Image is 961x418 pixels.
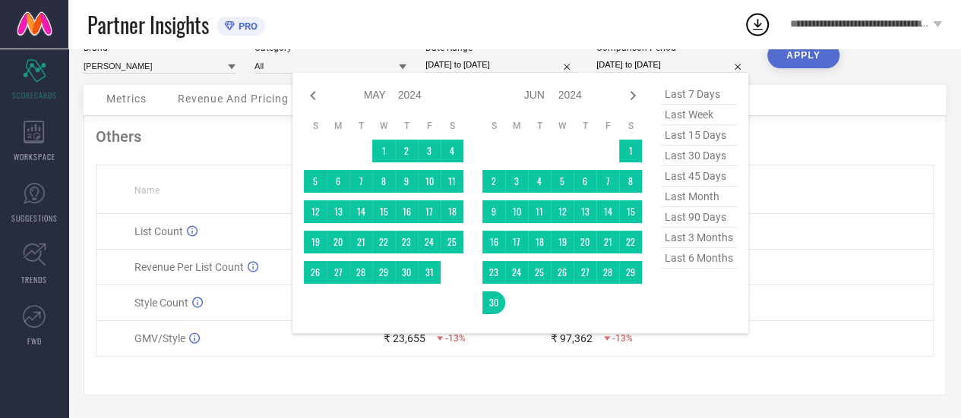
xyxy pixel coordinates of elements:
td: Tue Jun 18 2024 [528,231,551,253]
td: Tue May 07 2024 [349,170,372,193]
div: ₹ 97,362 [551,332,593,344]
td: Mon May 20 2024 [327,231,349,253]
td: Fri Jun 07 2024 [596,170,619,193]
td: Fri May 10 2024 [418,170,441,193]
td: Sun Jun 16 2024 [482,231,505,253]
td: Wed May 22 2024 [372,231,395,253]
td: Tue Jun 25 2024 [528,261,551,284]
td: Tue May 14 2024 [349,200,372,223]
span: last 15 days [661,125,737,146]
div: Next month [624,86,642,105]
th: Thursday [395,120,418,132]
div: Others [96,127,934,146]
th: Wednesday [551,120,574,132]
td: Thu Jun 06 2024 [574,170,596,193]
th: Friday [596,120,619,132]
td: Wed Jun 26 2024 [551,261,574,284]
td: Thu Jun 27 2024 [574,261,596,284]
th: Sunday [304,120,327,132]
td: Fri May 03 2024 [418,140,441,162]
td: Thu May 16 2024 [395,200,418,223]
td: Thu May 09 2024 [395,170,418,193]
td: Wed May 08 2024 [372,170,395,193]
span: -13% [445,333,466,344]
td: Sun Jun 23 2024 [482,261,505,284]
th: Friday [418,120,441,132]
th: Saturday [619,120,642,132]
th: Thursday [574,120,596,132]
span: -13% [612,333,633,344]
td: Sat Jun 15 2024 [619,200,642,223]
span: last month [661,187,737,207]
span: SUGGESTIONS [11,212,58,224]
td: Sun Jun 02 2024 [482,170,505,193]
td: Sat Jun 22 2024 [619,231,642,253]
td: Thu May 23 2024 [395,231,418,253]
td: Sat Jun 01 2024 [619,140,642,162]
td: Thu May 30 2024 [395,261,418,284]
td: Wed May 29 2024 [372,261,395,284]
th: Tuesday [349,120,372,132]
td: Tue Jun 11 2024 [528,200,551,223]
td: Sun Jun 30 2024 [482,291,505,314]
td: Wed May 15 2024 [372,200,395,223]
span: last week [661,105,737,125]
span: last 90 days [661,207,737,228]
td: Tue Jun 04 2024 [528,170,551,193]
th: Tuesday [528,120,551,132]
span: last 7 days [661,84,737,105]
span: last 3 months [661,228,737,248]
input: Select date range [425,57,577,73]
span: Revenue Per List Count [134,261,244,273]
td: Thu May 02 2024 [395,140,418,162]
span: last 30 days [661,146,737,166]
td: Thu Jun 20 2024 [574,231,596,253]
div: ₹ 23,655 [384,332,425,344]
span: Style Count [134,297,188,309]
span: SCORECARDS [12,90,57,101]
span: TRENDS [21,274,47,285]
td: Sat Jun 29 2024 [619,261,642,284]
td: Sun Jun 09 2024 [482,200,505,223]
td: Wed May 01 2024 [372,140,395,162]
span: GMV/Style [134,332,185,344]
td: Thu Jun 13 2024 [574,200,596,223]
td: Mon May 06 2024 [327,170,349,193]
span: PRO [235,20,258,32]
th: Sunday [482,120,505,132]
td: Mon Jun 17 2024 [505,231,528,253]
span: last 6 months [661,248,737,269]
span: FWD [27,335,42,347]
input: Select comparison period [596,57,748,73]
td: Sat May 25 2024 [441,231,463,253]
th: Saturday [441,120,463,132]
span: Name [134,185,160,196]
div: Previous month [304,86,322,105]
td: Mon Jun 03 2024 [505,170,528,193]
td: Tue May 28 2024 [349,261,372,284]
div: Open download list [744,11,771,38]
td: Fri Jun 21 2024 [596,231,619,253]
td: Fri May 17 2024 [418,200,441,223]
span: WORKSPACE [14,151,55,162]
td: Fri Jun 28 2024 [596,261,619,284]
td: Tue May 21 2024 [349,231,372,253]
td: Wed Jun 05 2024 [551,170,574,193]
th: Wednesday [372,120,395,132]
span: last 45 days [661,166,737,187]
td: Sat May 11 2024 [441,170,463,193]
td: Sat May 18 2024 [441,200,463,223]
td: Fri Jun 14 2024 [596,200,619,223]
td: Sun May 12 2024 [304,200,327,223]
td: Wed Jun 19 2024 [551,231,574,253]
span: Metrics [106,93,147,105]
button: APPLY [767,42,839,68]
td: Mon May 13 2024 [327,200,349,223]
td: Mon May 27 2024 [327,261,349,284]
td: Mon Jun 24 2024 [505,261,528,284]
span: Partner Insights [87,9,209,40]
td: Mon Jun 10 2024 [505,200,528,223]
td: Fri May 31 2024 [418,261,441,284]
th: Monday [327,120,349,132]
td: Fri May 24 2024 [418,231,441,253]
